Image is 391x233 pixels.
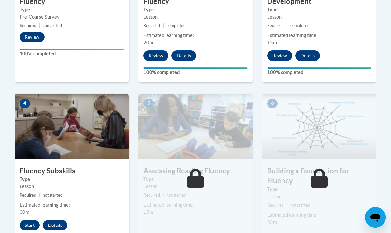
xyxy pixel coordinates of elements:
[163,193,164,198] span: |
[290,23,310,28] span: completed
[286,203,288,208] span: |
[20,50,124,57] label: 100% completed
[143,209,153,215] span: 15m
[267,13,371,21] div: Lesson
[167,193,186,198] span: not started
[143,201,248,209] div: Estimated learning time:
[286,23,288,28] span: |
[267,203,284,208] span: Required
[39,23,40,28] span: |
[20,220,40,230] button: Start
[262,166,376,186] h3: Building a Foundation for Fluency
[43,23,62,28] span: completed
[267,99,278,108] span: 6
[267,23,284,28] span: Required
[171,50,196,61] button: Details
[20,49,124,50] div: Your progress
[267,50,292,61] button: Review
[267,186,371,193] label: Type
[43,220,67,230] button: Details
[267,40,277,45] span: 15m
[267,219,277,225] span: 35m
[39,193,40,198] span: |
[20,6,124,13] label: Type
[20,183,124,190] div: Lesson
[143,99,154,108] span: 5
[267,193,371,200] div: Lesson
[267,212,371,219] div: Estimated learning time:
[20,209,29,215] span: 30m
[138,94,253,159] img: Course Image
[20,32,45,42] button: Review
[163,23,164,28] span: |
[143,13,248,21] div: Lesson
[143,183,248,190] div: Lesson
[20,13,124,21] div: Pre-Course Survey
[20,201,124,209] div: Estimated learning time:
[15,166,129,176] h3: Fluency Subskills
[290,203,310,208] span: not started
[143,23,160,28] span: Required
[262,94,376,159] img: Course Image
[43,193,63,198] span: not started
[143,50,168,61] button: Review
[267,69,371,76] label: 100% completed
[143,32,248,39] div: Estimated learning time:
[20,193,36,198] span: Required
[267,6,371,13] label: Type
[267,67,371,69] div: Your progress
[143,6,248,13] label: Type
[143,67,248,69] div: Your progress
[267,32,371,39] div: Estimated learning time:
[138,166,253,176] h3: Assessing Reading Fluency
[167,23,186,28] span: completed
[365,207,386,228] iframe: Button to launch messaging window
[20,176,124,183] label: Type
[15,94,129,159] img: Course Image
[295,50,320,61] button: Details
[143,193,160,198] span: Required
[20,23,36,28] span: Required
[143,69,248,76] label: 100% completed
[143,40,153,45] span: 20m
[143,176,248,183] label: Type
[20,99,30,108] span: 4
